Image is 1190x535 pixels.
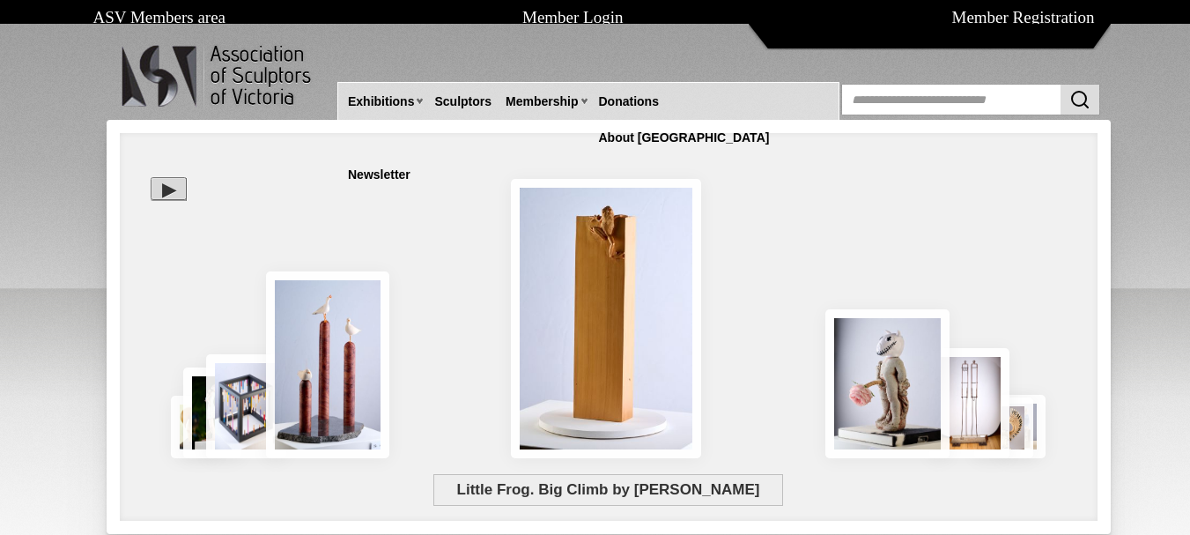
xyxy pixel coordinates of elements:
[929,348,1009,459] img: Swingers
[427,85,499,118] a: Sculptors
[952,9,1098,32] h1: Member Registration
[522,9,926,32] h1: Member Login
[592,122,777,154] a: About [GEOGRAPHIC_DATA]
[341,85,421,118] a: Exhibitions
[999,395,1045,459] img: Waiting together for the Home coming
[499,85,585,118] a: Membership
[1069,89,1090,110] img: Search
[266,271,390,458] img: Rising Tides
[511,179,701,459] img: Little Frog. Big Climb
[93,9,497,32] h1: ASV Members area
[341,159,418,191] a: Newsletter
[825,309,950,459] img: Let There Be Light
[592,85,666,118] a: Donations
[433,474,783,506] span: Little Frog. Big Climb by [PERSON_NAME]
[121,41,314,111] img: logo.png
